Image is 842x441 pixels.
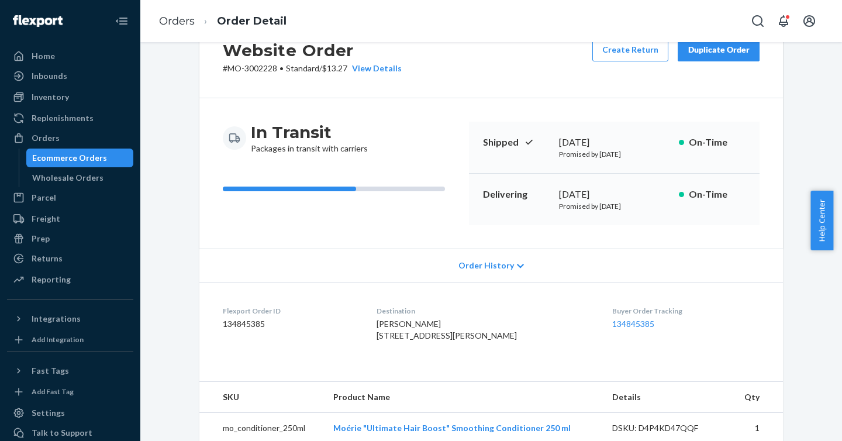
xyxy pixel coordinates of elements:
p: Delivering [483,188,550,201]
p: Promised by [DATE] [559,149,670,159]
h3: In Transit [251,122,368,143]
dt: Destination [377,306,594,316]
a: Returns [7,249,133,268]
div: Settings [32,407,65,419]
div: Talk to Support [32,427,92,439]
div: Fast Tags [32,365,69,377]
a: Reporting [7,270,133,289]
div: Prep [32,233,50,244]
button: Open Search Box [746,9,769,33]
ol: breadcrumbs [150,4,296,39]
div: Integrations [32,313,81,325]
dt: Buyer Order Tracking [612,306,760,316]
button: Create Return [592,38,668,61]
p: Shipped [483,136,550,149]
p: Promised by [DATE] [559,201,670,211]
div: Home [32,50,55,62]
div: Inbounds [32,70,67,82]
div: Freight [32,213,60,225]
div: Orders [32,132,60,144]
span: [PERSON_NAME] [STREET_ADDRESS][PERSON_NAME] [377,319,517,340]
div: Returns [32,253,63,264]
a: Orders [7,129,133,147]
a: Add Fast Tag [7,385,133,399]
dt: Flexport Order ID [223,306,358,316]
p: On-Time [689,136,746,149]
div: Ecommerce Orders [32,152,107,164]
div: [DATE] [559,136,670,149]
p: On-Time [689,188,746,201]
button: Integrations [7,309,133,328]
th: Product Name [324,382,603,413]
button: Help Center [810,191,833,250]
button: Fast Tags [7,361,133,380]
a: 134845385 [612,319,654,329]
a: Freight [7,209,133,228]
a: Home [7,47,133,66]
a: Wholesale Orders [26,168,134,187]
div: DSKU: D4P4KD47QQF [612,422,722,434]
th: Details [603,382,731,413]
a: Prep [7,229,133,248]
p: # MO-3002228 / $13.27 [223,63,402,74]
a: Order Detail [217,15,287,27]
div: Wholesale Orders [32,172,103,184]
button: Duplicate Order [678,38,760,61]
h2: Website Order [223,38,402,63]
a: Settings [7,404,133,422]
div: Add Fast Tag [32,387,74,397]
a: Inbounds [7,67,133,85]
a: Orders [159,15,195,27]
a: Add Integration [7,333,133,347]
span: Order History [458,260,514,271]
button: Open notifications [772,9,795,33]
div: Reporting [32,274,71,285]
a: Ecommerce Orders [26,149,134,167]
a: Inventory [7,88,133,106]
dd: 134845385 [223,318,358,330]
div: Parcel [32,192,56,204]
th: Qty [731,382,783,413]
div: Duplicate Order [688,44,750,56]
div: Replenishments [32,112,94,124]
a: Parcel [7,188,133,207]
div: Add Integration [32,335,84,344]
button: View Details [347,63,402,74]
div: [DATE] [559,188,670,201]
div: Packages in transit with carriers [251,122,368,154]
button: Close Navigation [110,9,133,33]
span: • [279,63,284,73]
img: Flexport logo [13,15,63,27]
button: Open account menu [798,9,821,33]
th: SKU [199,382,324,413]
span: Standard [286,63,319,73]
a: Replenishments [7,109,133,128]
div: Inventory [32,91,69,103]
a: Moérie "Ultimate Hair Boost" Smoothing Conditioner 250 ml [333,423,571,433]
